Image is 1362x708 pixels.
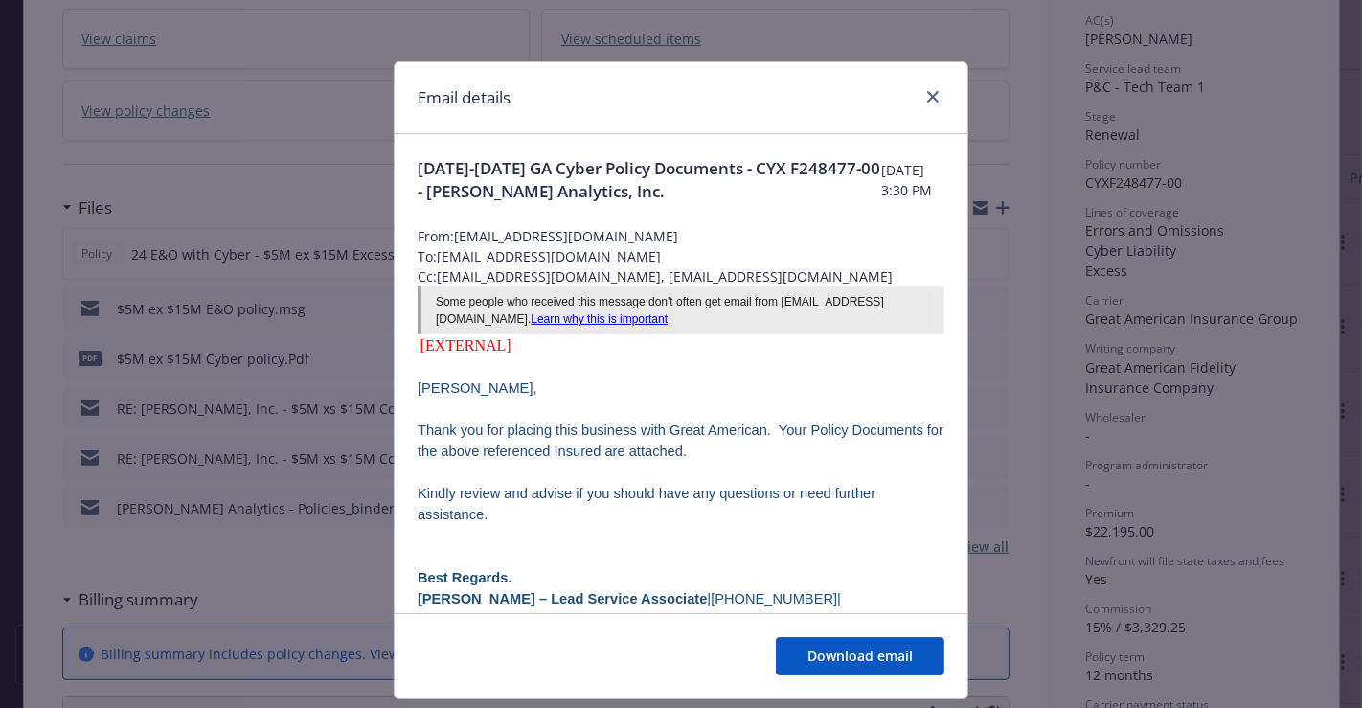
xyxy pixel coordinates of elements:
span: [PERSON_NAME], [418,380,537,396]
span: From: [EMAIL_ADDRESS][DOMAIN_NAME] [418,226,944,246]
div: [EXTERNAL] [418,334,944,357]
a: Learn why this is important [531,312,668,326]
span: Kindly review and advise if you should have any questions or need further assistance. [418,486,875,522]
span: Cc: [EMAIL_ADDRESS][DOMAIN_NAME], [EMAIL_ADDRESS][DOMAIN_NAME] [418,266,944,286]
div: Some people who received this message don't often get email from [EMAIL_ADDRESS][DOMAIN_NAME]. [436,293,930,328]
span: Thank you for placing this business with Great American. Your Policy Documents for the above refe... [418,423,943,459]
span: To: [EMAIL_ADDRESS][DOMAIN_NAME] [418,246,944,266]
